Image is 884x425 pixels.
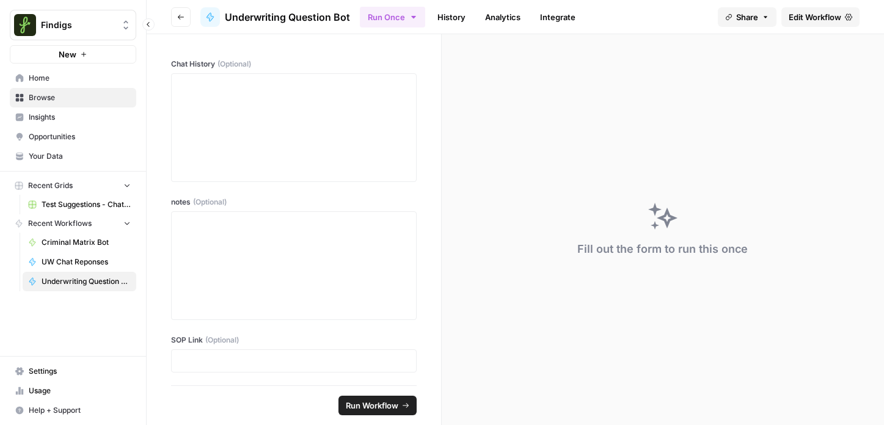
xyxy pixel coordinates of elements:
[29,385,131,396] span: Usage
[577,241,748,258] div: Fill out the form to run this once
[10,176,136,195] button: Recent Grids
[200,7,350,27] a: Underwriting Question Bot
[225,10,350,24] span: Underwriting Question Bot
[193,197,227,208] span: (Optional)
[42,237,131,248] span: Criminal Matrix Bot
[217,59,251,70] span: (Optional)
[59,48,76,60] span: New
[42,276,131,287] span: Underwriting Question Bot
[338,396,417,415] button: Run Workflow
[736,11,758,23] span: Share
[781,7,860,27] a: Edit Workflow
[10,147,136,166] a: Your Data
[29,131,131,142] span: Opportunities
[14,14,36,36] img: Findigs Logo
[10,10,136,40] button: Workspace: Findigs
[10,88,136,107] a: Browse
[23,195,136,214] a: Test Suggestions - Chat Bots - Test Script (1).csv
[10,214,136,233] button: Recent Workflows
[28,218,92,229] span: Recent Workflows
[171,335,417,346] label: SOP Link
[789,11,841,23] span: Edit Workflow
[10,361,136,381] a: Settings
[10,45,136,64] button: New
[29,112,131,123] span: Insights
[718,7,776,27] button: Share
[171,197,417,208] label: notes
[533,7,583,27] a: Integrate
[28,180,73,191] span: Recent Grids
[29,405,131,416] span: Help + Support
[42,256,131,267] span: UW Chat Reponses
[23,233,136,252] a: Criminal Matrix Bot
[10,127,136,147] a: Opportunities
[205,335,239,346] span: (Optional)
[41,19,115,31] span: Findigs
[29,73,131,84] span: Home
[42,199,131,210] span: Test Suggestions - Chat Bots - Test Script (1).csv
[29,366,131,377] span: Settings
[360,7,425,27] button: Run Once
[10,107,136,127] a: Insights
[29,151,131,162] span: Your Data
[478,7,528,27] a: Analytics
[430,7,473,27] a: History
[10,68,136,88] a: Home
[23,252,136,272] a: UW Chat Reponses
[29,92,131,103] span: Browse
[10,401,136,420] button: Help + Support
[171,59,417,70] label: Chat History
[10,381,136,401] a: Usage
[346,399,398,412] span: Run Workflow
[23,272,136,291] a: Underwriting Question Bot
